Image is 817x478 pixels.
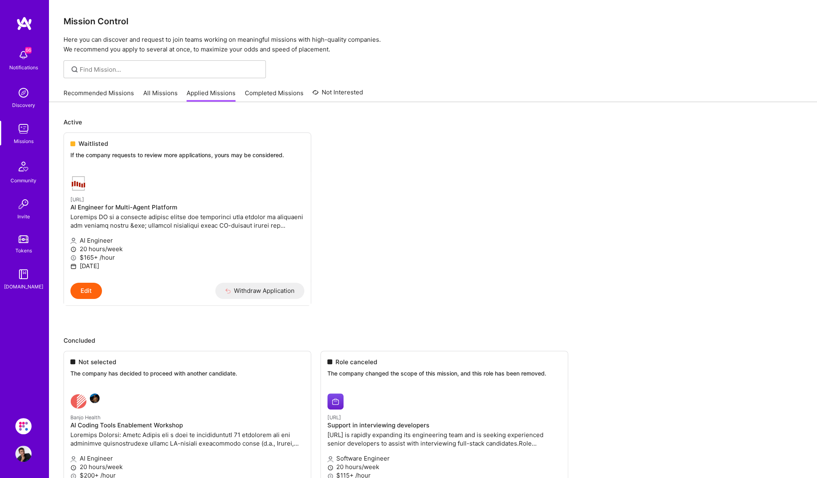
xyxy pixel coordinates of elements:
[187,89,236,102] a: Applied Missions
[15,446,32,462] img: User Avatar
[70,196,84,203] small: [URL]
[64,336,802,345] p: Concluded
[15,266,32,282] img: guide book
[15,47,32,63] img: bell
[70,65,79,74] i: icon SearchGrey
[70,175,87,192] img: Steelbay.ai company logo
[70,213,304,230] p: Loremips DO si a consecte adipisc elitse doe temporinci utla etdolor ma aliquaeni adm veniamq nos...
[64,16,802,26] h3: Mission Control
[64,35,802,54] p: Here you can discover and request to join teams working on meaningful missions with high-quality ...
[70,151,304,159] p: If the company requests to review more applications, yours may be considered.
[11,176,36,185] div: Community
[143,89,178,102] a: All Missions
[15,196,32,212] img: Invite
[13,418,34,434] a: Evinced: AI-Agents Accessibility Solution
[15,121,32,137] img: teamwork
[4,282,43,291] div: [DOMAIN_NAME]
[70,283,102,299] button: Edit
[245,89,303,102] a: Completed Missions
[16,16,32,31] img: logo
[64,118,802,126] p: Active
[64,89,134,102] a: Recommended Missions
[80,65,260,74] input: Find Mission...
[17,212,30,221] div: Invite
[70,245,304,253] p: 20 hours/week
[14,137,34,145] div: Missions
[70,204,304,211] h4: AI Engineer for Multi-Agent Platform
[70,236,304,245] p: AI Engineer
[312,87,363,102] a: Not Interested
[79,139,108,148] span: Waitlisted
[25,47,32,53] span: 66
[70,255,76,261] i: icon MoneyGray
[70,238,76,244] i: icon Applicant
[70,246,76,252] i: icon Clock
[215,283,305,299] button: Withdraw Application
[70,253,304,262] p: $165+ /hour
[13,446,34,462] a: User Avatar
[70,263,76,269] i: icon Calendar
[70,262,304,270] p: [DATE]
[14,157,33,176] img: Community
[15,85,32,101] img: discovery
[12,101,35,109] div: Discovery
[15,246,32,255] div: Tokens
[9,63,38,72] div: Notifications
[15,418,32,434] img: Evinced: AI-Agents Accessibility Solution
[64,169,311,283] a: Steelbay.ai company logo[URL]AI Engineer for Multi-Agent PlatformLoremips DO si a consecte adipis...
[19,235,28,243] img: tokens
